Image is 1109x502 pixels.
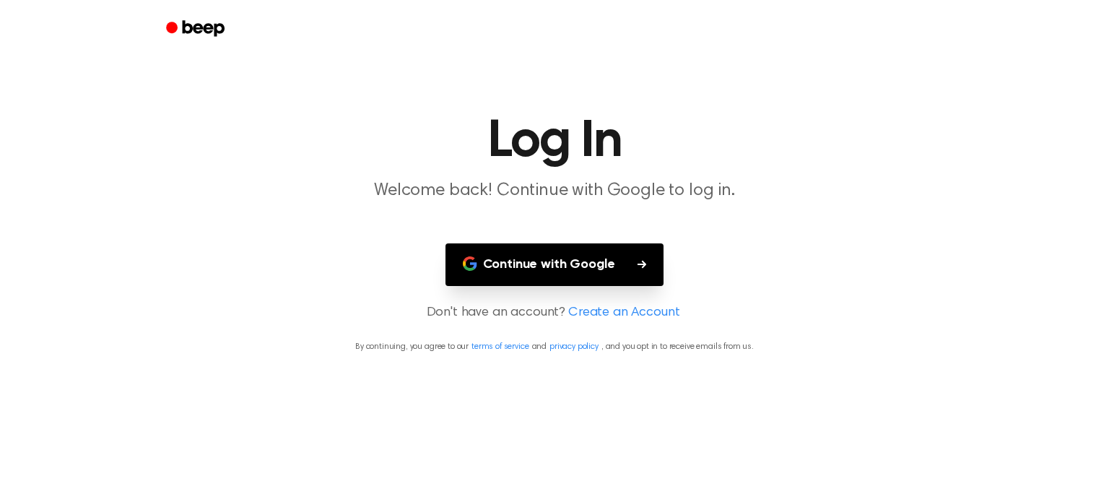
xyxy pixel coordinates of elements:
p: Don't have an account? [17,303,1092,323]
h1: Log In [185,116,924,168]
button: Continue with Google [445,243,664,286]
a: Create an Account [568,303,679,323]
a: terms of service [471,342,529,351]
p: Welcome back! Continue with Google to log in. [277,179,832,203]
p: By continuing, you agree to our and , and you opt in to receive emails from us. [17,340,1092,353]
a: Beep [156,15,238,43]
a: privacy policy [549,342,599,351]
